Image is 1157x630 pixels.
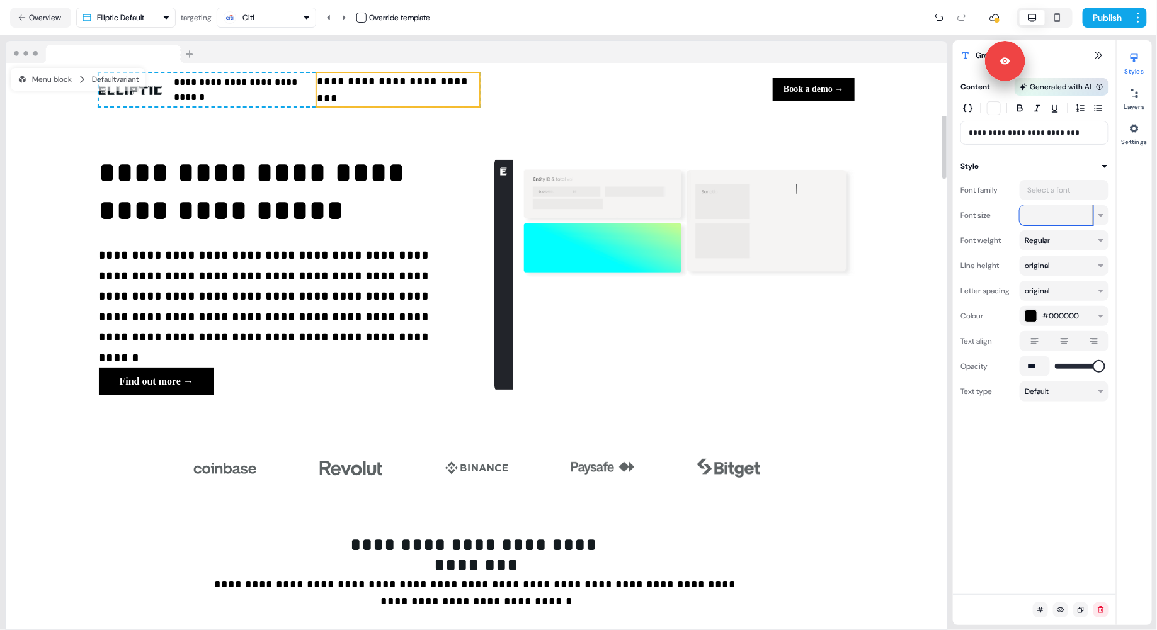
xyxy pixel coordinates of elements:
div: Generated with AI [1030,81,1091,93]
div: Text type [960,381,1015,402]
div: original [1025,284,1049,297]
span: #000000 [1042,310,1079,322]
img: Image [697,443,760,493]
div: Font weight [960,230,1015,250]
div: targeting [181,11,212,24]
button: #000000 [1020,306,1109,326]
div: Content [960,81,990,93]
button: Citi [217,8,316,28]
button: Book a demo → [773,78,854,101]
button: Overview [10,8,71,28]
img: Image [193,443,256,493]
span: Greeting text [976,49,1021,62]
button: Layers [1117,83,1152,111]
button: Style [960,160,1109,172]
div: Regular [1025,234,1050,247]
img: Image [445,443,508,493]
img: Browser topbar [6,41,199,64]
img: Image [494,154,855,395]
button: Styles [1117,48,1152,76]
div: Letter spacing [960,281,1015,301]
div: Citi [242,11,254,24]
div: Book a demo → [489,78,855,101]
div: Font family [960,180,1015,200]
div: original [1025,259,1049,272]
div: Style [960,160,979,172]
button: Select a font [1020,180,1109,200]
div: Find out more → [99,368,459,395]
button: Find out more → [99,368,214,395]
div: Text align [960,331,1015,351]
div: Default variant [92,73,139,86]
div: Default [1025,385,1049,398]
div: Elliptic Default [97,11,144,24]
button: Publish [1083,8,1129,28]
img: Image [571,443,634,493]
div: Line height [960,256,1015,276]
img: Image [319,443,382,493]
div: Override template [369,11,430,24]
button: Settings [1117,118,1152,146]
div: Select a font [1025,184,1073,196]
div: Menu block [17,73,72,86]
div: Font size [960,205,1015,225]
div: Opacity [960,356,1015,376]
div: Colour [960,306,1015,326]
